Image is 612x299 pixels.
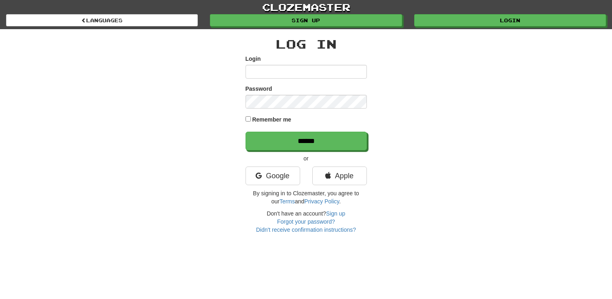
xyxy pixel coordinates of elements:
p: By signing in to Clozemaster, you agree to our and . [246,189,367,205]
a: Google [246,167,300,185]
a: Sign up [326,210,345,217]
a: Languages [6,14,198,26]
a: Terms [280,198,295,205]
a: Sign up [210,14,402,26]
a: Apple [312,167,367,185]
p: or [246,154,367,162]
label: Remember me [252,115,291,124]
a: Forgot your password? [277,218,335,225]
a: Login [414,14,606,26]
h2: Log In [246,37,367,51]
a: Didn't receive confirmation instructions? [256,226,356,233]
div: Don't have an account? [246,209,367,234]
label: Password [246,85,272,93]
label: Login [246,55,261,63]
a: Privacy Policy [304,198,339,205]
